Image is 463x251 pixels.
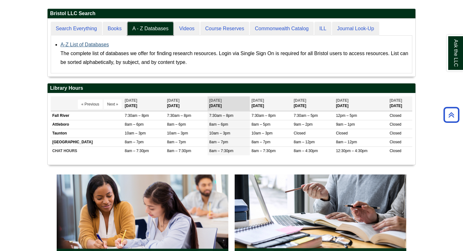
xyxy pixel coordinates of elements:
span: 8am – 6pm [209,122,228,127]
span: 7:30am – 8pm [125,113,149,118]
span: 8am – 7pm [251,140,270,144]
span: Closed [390,131,401,135]
span: 9am – 1pm [336,122,355,127]
td: Taunton [51,129,123,138]
span: [DATE] [167,98,180,103]
h2: Bristol LLC Search [48,9,415,19]
span: [DATE] [251,98,264,103]
a: Journal Look-Up [332,22,379,36]
span: 10am – 3pm [167,131,188,135]
th: [DATE] [250,96,292,111]
span: [DATE] [125,98,137,103]
span: 8am – 7:30pm [209,149,233,153]
a: Back to Top [441,111,461,119]
span: 10am – 3pm [209,131,230,135]
span: 8am – 12pm [336,140,357,144]
span: 12:30pm – 4:30pm [336,149,368,153]
th: [DATE] [388,96,412,111]
h2: Library Hours [48,83,415,93]
div: The complete list of databases we offer for finding research resources. Login via Single Sign On ... [60,49,409,67]
span: 8am – 7:30pm [251,149,276,153]
span: 8am – 7pm [125,140,144,144]
span: 7:30am – 8pm [167,113,191,118]
td: [GEOGRAPHIC_DATA] [51,138,123,147]
span: Closed [336,131,348,135]
span: 8am – 4:30pm [294,149,318,153]
span: 8am – 7:30pm [125,149,149,153]
span: 8am – 5pm [251,122,270,127]
span: [DATE] [209,98,222,103]
td: Attleboro [51,120,123,129]
th: [DATE] [208,96,250,111]
td: CHAT HOURS [51,147,123,156]
span: 8am – 7:30pm [167,149,191,153]
a: ILL [314,22,331,36]
span: Closed [390,113,401,118]
span: 10am – 3pm [251,131,272,135]
span: Closed [390,140,401,144]
span: 8am – 6pm [167,122,186,127]
span: Closed [390,149,401,153]
span: [DATE] [336,98,349,103]
th: [DATE] [165,96,208,111]
th: [DATE] [292,96,334,111]
a: Search Everything [51,22,102,36]
a: A-Z List of Databases [60,42,109,47]
span: 7:30am – 5pm [294,113,318,118]
span: 12pm – 5pm [336,113,357,118]
th: [DATE] [123,96,165,111]
span: Closed [390,122,401,127]
th: [DATE] [334,96,388,111]
span: 7:30am – 8pm [251,113,276,118]
span: Closed [294,131,306,135]
span: 9am – 2pm [294,122,313,127]
span: 8am – 7pm [209,140,228,144]
a: Books [103,22,127,36]
span: [DATE] [390,98,402,103]
span: 8am – 6pm [125,122,144,127]
span: 8am – 7pm [167,140,186,144]
a: A - Z Databases [127,22,174,36]
span: 10am – 3pm [125,131,146,135]
button: « Previous [78,100,103,109]
span: 7:30am – 8pm [209,113,233,118]
a: Commonwealth Catalog [250,22,314,36]
td: Fall River [51,111,123,120]
span: [DATE] [294,98,306,103]
span: 8am – 12pm [294,140,315,144]
a: Course Reserves [200,22,249,36]
a: Videos [174,22,200,36]
button: Next » [104,100,122,109]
